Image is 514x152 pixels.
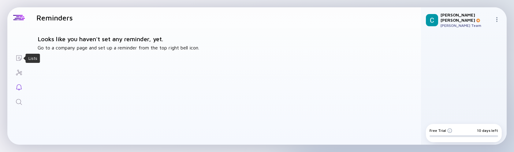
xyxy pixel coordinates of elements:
[441,23,492,28] div: [PERSON_NAME] Team
[7,79,30,94] a: Reminders
[494,17,499,22] img: Menu
[38,35,414,42] h2: Looks like you haven't set any reminder, yet.
[441,12,492,23] div: [PERSON_NAME] [PERSON_NAME]
[477,128,498,133] div: 10 days left
[28,55,37,61] div: Lists
[7,94,30,109] a: Search
[36,13,73,22] h1: Reminders
[30,28,421,58] div: Go to a company page and set up a reminder from the top right bell icon.
[7,65,30,79] a: Investor Map
[7,50,30,65] a: Lists
[426,14,438,26] img: Chirag Profile Picture
[430,128,452,133] div: Free Trial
